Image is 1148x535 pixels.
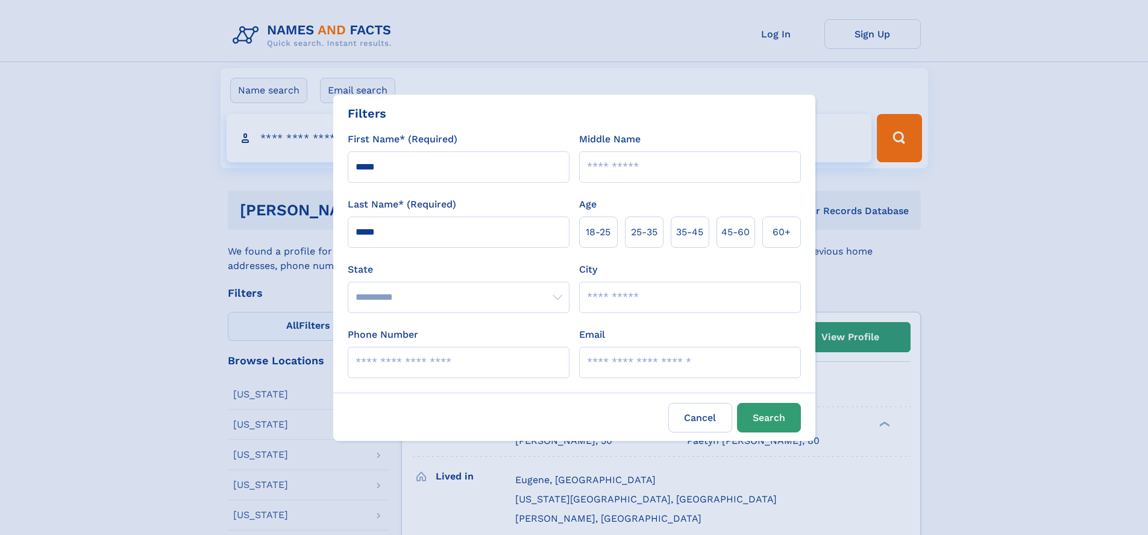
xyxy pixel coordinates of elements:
[586,225,610,239] span: 18‑25
[579,328,605,342] label: Email
[348,197,456,212] label: Last Name* (Required)
[348,132,457,147] label: First Name* (Required)
[721,225,750,239] span: 45‑60
[579,132,641,147] label: Middle Name
[668,403,732,432] label: Cancel
[348,104,386,122] div: Filters
[348,328,418,342] label: Phone Number
[631,225,657,239] span: 25‑35
[579,197,597,212] label: Age
[737,403,801,432] button: Search
[348,262,569,277] label: State
[579,262,597,277] label: City
[676,225,703,239] span: 35‑45
[773,225,791,239] span: 60+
